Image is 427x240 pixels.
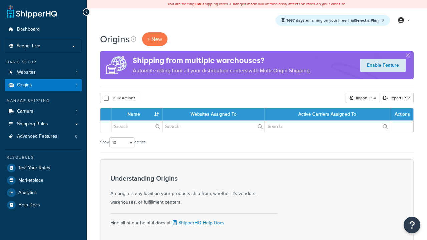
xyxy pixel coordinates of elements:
a: Advanced Features 0 [5,130,82,143]
a: Carriers 1 [5,105,82,118]
span: Scope: Live [17,43,40,49]
span: Analytics [18,190,37,196]
h4: Shipping from multiple warehouses? [133,55,311,66]
th: Actions [390,108,413,120]
button: Bulk Actions [100,93,139,103]
a: Help Docs [5,199,82,211]
button: Open Resource Center [404,217,420,233]
span: Dashboard [17,27,40,32]
li: Carriers [5,105,82,118]
span: 1 [76,70,77,75]
a: Marketplace [5,174,82,186]
div: Basic Setup [5,59,82,65]
select: Showentries [109,137,134,147]
a: Shipping Rules [5,118,82,130]
a: Export CSV [380,93,414,103]
div: Manage Shipping [5,98,82,104]
a: Select a Plan [355,17,384,23]
span: 1 [76,82,77,88]
span: 0 [75,134,77,139]
a: Test Your Rates [5,162,82,174]
span: 1 [76,109,77,114]
p: Automate rating from all your distribution centers with Multi-Origin Shipping. [133,66,311,75]
th: Websites Assigned To [162,108,265,120]
span: Marketplace [18,178,43,183]
span: Websites [17,70,36,75]
a: Dashboard [5,23,82,36]
b: LIVE [194,1,202,7]
th: Active Carriers Assigned To [265,108,390,120]
div: Import CSV [346,93,380,103]
li: Websites [5,66,82,79]
li: Advanced Features [5,130,82,143]
span: Origins [17,82,32,88]
a: ShipperHQ Help Docs [171,219,225,226]
input: Search [111,121,162,132]
input: Search [265,121,390,132]
span: Carriers [17,109,33,114]
h3: Understanding Origins [110,175,277,182]
span: + New [147,35,162,43]
span: Help Docs [18,202,40,208]
span: Advanced Features [17,134,57,139]
div: remaining on your Free Trial [276,15,390,26]
a: Analytics [5,187,82,199]
input: Search [162,121,265,132]
div: Resources [5,155,82,160]
a: ShipperHQ Home [7,5,57,18]
a: Websites 1 [5,66,82,79]
a: Origins 1 [5,79,82,91]
a: + New [142,32,167,46]
label: Show entries [100,137,145,147]
h1: Origins [100,33,130,46]
div: Find all of our helpful docs at: [110,213,277,227]
span: Shipping Rules [17,121,48,127]
a: Enable Feature [360,59,406,72]
img: ad-origins-multi-dfa493678c5a35abed25fd24b4b8a3fa3505936ce257c16c00bdefe2f3200be3.png [100,51,133,79]
span: Test Your Rates [18,165,50,171]
strong: 1467 days [286,17,305,23]
th: Name [111,108,162,120]
li: Origins [5,79,82,91]
div: An origin is any location your products ship from, whether it's vendors, warehouses, or fulfillme... [110,175,277,207]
